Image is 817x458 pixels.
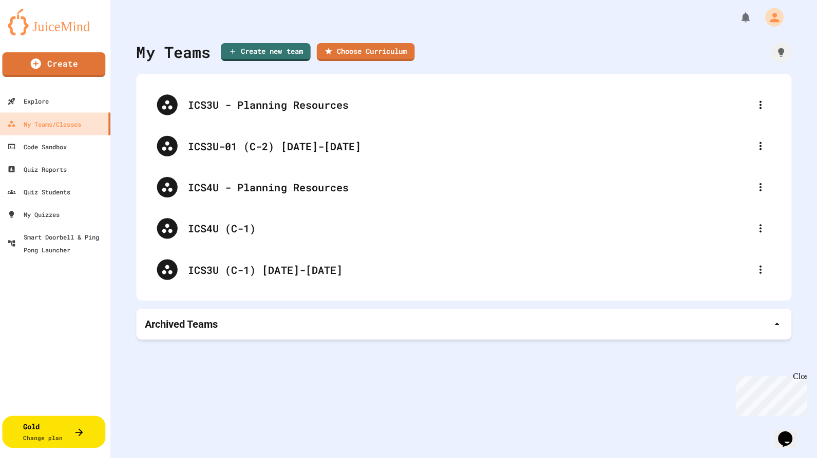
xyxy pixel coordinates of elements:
[5,54,108,78] a: Create
[10,10,103,37] img: logo-orange.svg
[149,127,781,168] div: ICS3U-01 (C-2) [DATE]-[DATE]
[774,417,807,448] iframe: chat widget
[190,140,750,155] div: ICS3U-01 (C-2) [DATE]-[DATE]
[26,421,66,443] div: Gold
[10,187,73,199] div: Quiz Students
[10,119,84,131] div: My Teams/Classes
[754,7,786,31] div: My Account
[139,42,213,65] div: My Teams
[10,142,69,154] div: Code Sandbox
[149,86,781,127] div: ICS3U - Planning Resources
[10,209,62,222] div: My Quizzes
[223,45,312,63] a: Create new team
[147,317,220,332] p: Archived Teams
[149,209,781,250] div: ICS4U (C-1)
[10,232,109,256] div: Smart Doorbell & Ping Pong Launcher
[4,4,71,65] div: Chat with us now!Close
[771,44,791,64] div: How it works
[149,250,781,291] div: ICS3U (C-1) [DATE]-[DATE]
[10,164,69,176] div: Quiz Reports
[190,98,750,114] div: ICS3U - Planning Resources
[720,10,754,28] div: My Notifications
[10,96,51,109] div: Explore
[190,263,750,278] div: ICS3U (C-1) [DATE]-[DATE]
[5,416,108,448] button: GoldChange plan
[732,372,807,416] iframe: chat widget
[190,181,750,196] div: ICS4U - Planning Resources
[318,45,416,63] a: Choose Curriculum
[26,434,66,442] span: Change plan
[149,168,781,209] div: ICS4U - Planning Resources
[190,222,750,237] div: ICS4U (C-1)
